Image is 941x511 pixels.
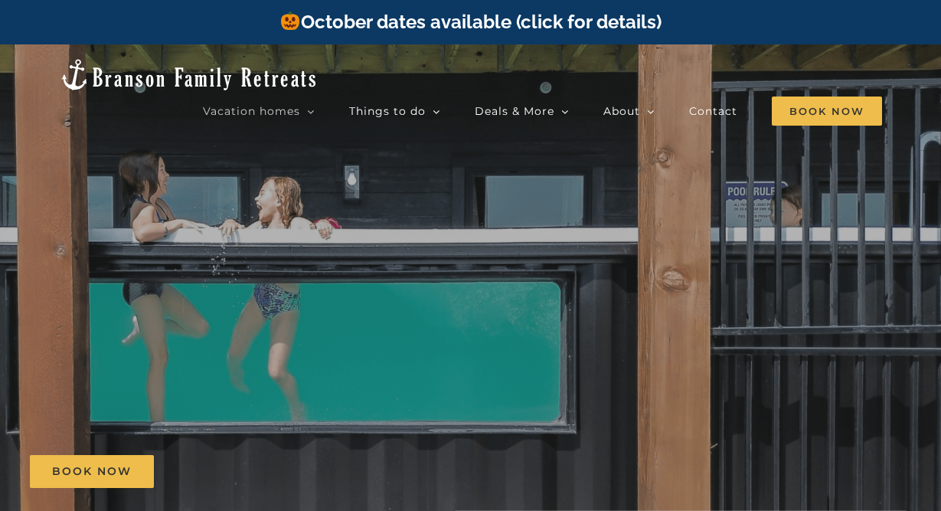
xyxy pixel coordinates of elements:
a: Book Now [30,455,154,488]
span: Vacation homes [203,106,300,116]
a: October dates available (click for details) [279,11,661,33]
a: Things to do [349,96,440,126]
a: About [603,96,655,126]
span: Deals & More [475,106,554,116]
span: Contact [689,106,737,116]
img: Branson Family Retreats Logo [59,57,319,92]
a: Contact [689,96,737,126]
a: Deals & More [475,96,569,126]
nav: Main Menu [203,96,882,126]
a: Vacation homes [203,96,315,126]
span: Book Now [772,97,882,126]
span: Things to do [349,106,426,116]
span: About [603,106,640,116]
span: Book Now [52,465,132,478]
img: 🎃 [281,11,299,30]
